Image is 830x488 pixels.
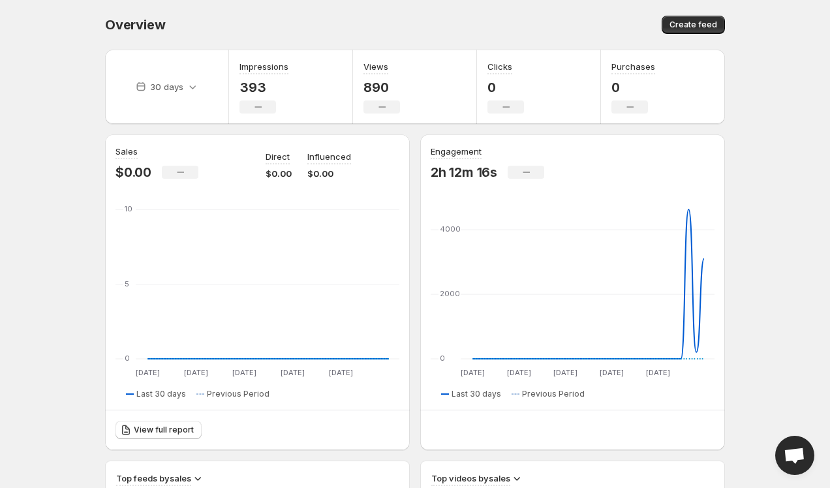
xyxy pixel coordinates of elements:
[239,80,288,95] p: 393
[136,389,186,399] span: Last 30 days
[775,436,814,475] div: Open chat
[105,17,165,33] span: Overview
[207,389,269,399] span: Previous Period
[440,354,445,363] text: 0
[611,60,655,73] h3: Purchases
[150,80,183,93] p: 30 days
[281,368,305,377] text: [DATE]
[266,150,290,163] p: Direct
[115,421,202,439] a: View full report
[307,150,351,163] p: Influenced
[487,60,512,73] h3: Clicks
[600,368,624,377] text: [DATE]
[232,368,256,377] text: [DATE]
[431,145,482,158] h3: Engagement
[487,80,524,95] p: 0
[522,389,585,399] span: Previous Period
[363,60,388,73] h3: Views
[431,472,510,485] h3: Top videos by sales
[507,368,531,377] text: [DATE]
[646,368,670,377] text: [DATE]
[452,389,501,399] span: Last 30 days
[440,224,461,234] text: 4000
[125,204,132,213] text: 10
[553,368,577,377] text: [DATE]
[125,354,130,363] text: 0
[184,368,208,377] text: [DATE]
[440,289,460,298] text: 2000
[134,425,194,435] span: View full report
[266,167,292,180] p: $0.00
[136,368,160,377] text: [DATE]
[662,16,725,34] button: Create feed
[239,60,288,73] h3: Impressions
[125,279,129,288] text: 5
[115,145,138,158] h3: Sales
[115,164,151,180] p: $0.00
[329,368,353,377] text: [DATE]
[611,80,655,95] p: 0
[669,20,717,30] span: Create feed
[116,472,191,485] h3: Top feeds by sales
[363,80,400,95] p: 890
[307,167,351,180] p: $0.00
[431,164,497,180] p: 2h 12m 16s
[461,368,485,377] text: [DATE]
